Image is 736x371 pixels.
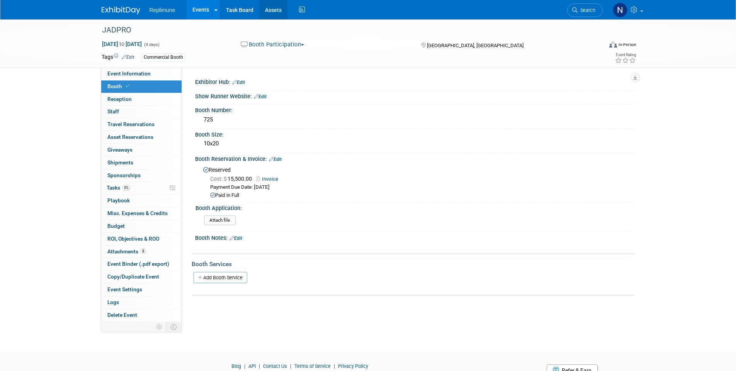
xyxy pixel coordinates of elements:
[101,68,182,80] a: Event Information
[613,3,627,17] img: Nicole Schaeffner
[254,94,267,99] a: Edit
[201,164,629,199] div: Reserved
[102,7,140,14] img: ExhibitDay
[269,157,282,162] a: Edit
[101,106,182,118] a: Staff
[107,248,146,255] span: Attachments
[107,121,155,127] span: Travel Reservations
[153,322,166,332] td: Personalize Event Tab Strip
[201,138,629,150] div: 10x20
[101,144,182,156] a: Giveaways
[107,70,151,77] span: Event Information
[107,185,131,191] span: Tasks
[101,131,182,144] a: Asset Reservations
[101,80,182,93] a: Booth
[210,176,255,182] span: 15,500.00
[294,363,331,369] a: Terms of Service
[107,286,142,292] span: Event Settings
[618,42,636,48] div: In-Person
[99,23,591,37] div: JADPRO
[101,233,182,245] a: ROI, Objectives & ROO
[338,363,368,369] a: Privacy Policy
[101,195,182,207] a: Playbook
[122,185,131,191] span: 0%
[195,202,631,212] div: Booth Application:
[107,134,153,140] span: Asset Reservations
[231,363,241,369] a: Blog
[101,182,182,194] a: Tasks0%
[201,114,629,126] div: 725
[195,232,635,242] div: Booth Notes:
[101,258,182,270] a: Event Binder (.pdf export)
[107,261,169,267] span: Event Binder (.pdf export)
[140,248,146,254] span: 8
[107,159,133,166] span: Shipments
[567,3,603,17] a: Search
[150,7,175,13] span: Replimune
[101,118,182,131] a: Travel Reservations
[166,322,182,332] td: Toggle Event Tabs
[101,157,182,169] a: Shipments
[122,55,134,60] a: Edit
[194,272,247,283] a: Add Booth Service
[101,246,182,258] a: Attachments8
[609,41,617,48] img: Format-Inperson.png
[102,41,142,48] span: [DATE] [DATE]
[101,284,182,296] a: Event Settings
[210,184,629,191] div: Payment Due Date: [DATE]
[107,83,131,89] span: Booth
[210,192,629,199] div: Paid in Full
[107,108,119,115] span: Staff
[118,41,126,47] span: to
[107,197,130,203] span: Playbook
[101,207,182,220] a: Misc. Expenses & Credits
[107,274,159,280] span: Copy/Duplicate Event
[288,363,293,369] span: |
[248,363,256,369] a: API
[229,236,242,241] a: Edit
[107,147,133,153] span: Giveaways
[101,93,182,106] a: Reception
[257,363,262,369] span: |
[615,53,636,57] div: Event Rating
[195,153,635,163] div: Booth Reservation & Invoice:
[107,299,119,305] span: Logs
[101,169,182,182] a: Sponsorships
[210,176,228,182] span: Cost: $
[427,43,524,48] span: [GEOGRAPHIC_DATA], [GEOGRAPHIC_DATA]
[263,363,287,369] a: Contact Us
[107,223,125,229] span: Budget
[195,104,635,114] div: Booth Number:
[107,210,168,216] span: Misc. Expenses & Credits
[192,260,635,268] div: Booth Services
[578,7,595,13] span: Search
[238,41,307,49] button: Booth Participation
[195,76,635,86] div: Exhibitor Hub:
[332,363,337,369] span: |
[101,309,182,321] a: Delete Event
[141,53,185,62] div: Commercial Booth
[143,42,160,47] span: (4 days)
[256,176,282,182] a: Invoice
[107,172,141,178] span: Sponsorships
[102,53,134,62] td: Tags
[107,236,159,242] span: ROI, Objectives & ROO
[101,220,182,233] a: Budget
[557,40,637,52] div: Event Format
[107,96,132,102] span: Reception
[126,84,129,88] i: Booth reservation complete
[195,91,635,101] div: Show Runner Website:
[242,363,247,369] span: |
[101,271,182,283] a: Copy/Duplicate Event
[195,129,635,138] div: Booth Size:
[107,312,137,318] span: Delete Event
[232,80,245,85] a: Edit
[101,296,182,309] a: Logs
